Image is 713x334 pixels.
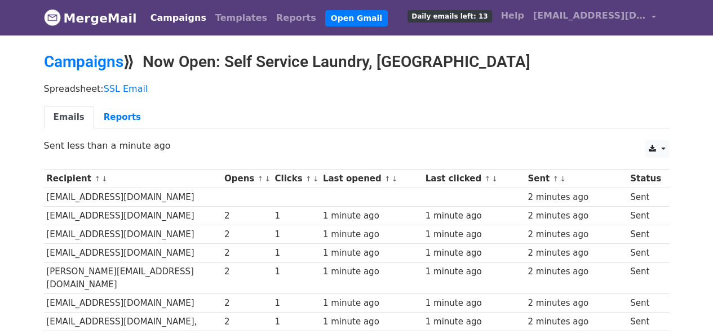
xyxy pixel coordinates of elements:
div: 1 [275,247,318,260]
th: Status [627,170,663,188]
a: ↑ [94,175,100,183]
th: Recipient [44,170,222,188]
a: MergeMail [44,6,137,30]
a: ↓ [392,175,398,183]
div: 1 minute ago [426,210,522,222]
div: 2 [224,247,269,260]
div: 1 [275,265,318,278]
div: 1 minute ago [426,247,522,260]
td: Sent [627,207,663,225]
div: 1 [275,228,318,241]
td: [EMAIL_ADDRESS][DOMAIN_NAME] [44,188,222,207]
a: Reports [272,7,321,29]
td: Sent [627,294,663,313]
a: Templates [211,7,272,29]
div: 2 [224,228,269,241]
a: Daily emails left: 13 [403,5,496,27]
div: 1 [275,297,318,310]
div: 2 minutes ago [528,247,625,260]
div: 2 minutes ago [528,191,625,204]
td: Sent [627,262,663,294]
div: 1 [275,210,318,222]
div: 1 minute ago [426,297,522,310]
td: [PERSON_NAME][EMAIL_ADDRESS][DOMAIN_NAME] [44,262,222,294]
th: Clicks [272,170,320,188]
div: 2 [224,265,269,278]
span: [EMAIL_ADDRESS][DOMAIN_NAME] [533,9,646,23]
div: 2 [224,315,269,328]
a: ↓ [560,175,566,183]
a: ↓ [264,175,271,183]
a: ↑ [305,175,312,183]
a: ↓ [101,175,108,183]
div: 2 [224,297,269,310]
th: Last opened [320,170,423,188]
a: Open Gmail [325,10,388,26]
a: ↓ [491,175,498,183]
a: Campaigns [44,52,123,71]
td: Sent [627,244,663,262]
div: 1 minute ago [323,228,420,241]
p: Sent less than a minute ago [44,140,670,152]
h2: ⟫ Now Open: Self Service Laundry, [GEOGRAPHIC_DATA] [44,52,670,72]
div: 2 minutes ago [528,315,625,328]
div: 1 minute ago [426,228,522,241]
th: Opens [222,170,272,188]
a: Campaigns [146,7,211,29]
td: Sent [627,313,663,331]
div: 1 minute ago [323,265,420,278]
td: [EMAIL_ADDRESS][DOMAIN_NAME] [44,225,222,244]
td: [EMAIL_ADDRESS][DOMAIN_NAME], [44,313,222,331]
span: Daily emails left: 13 [408,10,491,23]
a: Emails [44,106,94,129]
td: [EMAIL_ADDRESS][DOMAIN_NAME] [44,294,222,313]
th: Sent [525,170,628,188]
p: Spreadsheet: [44,83,670,95]
div: 2 minutes ago [528,228,625,241]
div: 1 [275,315,318,328]
a: ↑ [258,175,264,183]
div: 1 minute ago [323,297,420,310]
div: 1 minute ago [323,247,420,260]
div: 2 [224,210,269,222]
div: 1 minute ago [323,315,420,328]
a: Help [497,5,529,27]
div: 2 minutes ago [528,265,625,278]
td: [EMAIL_ADDRESS][DOMAIN_NAME] [44,207,222,225]
a: ↑ [384,175,391,183]
a: ↑ [485,175,491,183]
img: MergeMail logo [44,9,61,26]
a: Reports [94,106,150,129]
div: 1 minute ago [323,210,420,222]
div: 2 minutes ago [528,210,625,222]
a: ↓ [313,175,319,183]
td: Sent [627,188,663,207]
a: ↑ [553,175,559,183]
th: Last clicked [423,170,525,188]
td: Sent [627,225,663,244]
div: 1 minute ago [426,315,522,328]
div: 2 minutes ago [528,297,625,310]
div: 1 minute ago [426,265,522,278]
a: [EMAIL_ADDRESS][DOMAIN_NAME] [529,5,661,31]
td: [EMAIL_ADDRESS][DOMAIN_NAME] [44,244,222,262]
a: SSL Email [104,83,148,94]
